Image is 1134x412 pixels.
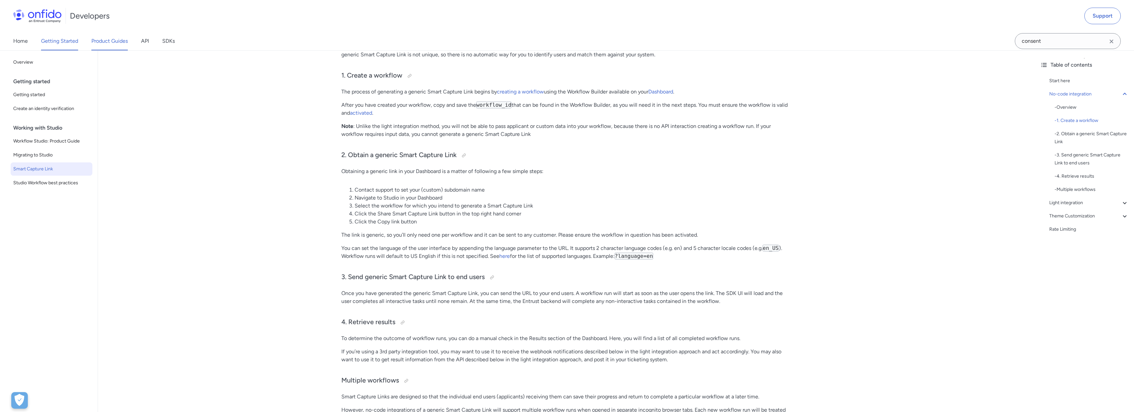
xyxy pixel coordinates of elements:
[341,244,792,260] p: You can set the language of the user interface by appending the language parameter to the URL. It...
[763,245,779,252] code: en_US
[13,58,90,66] span: Overview
[1049,225,1129,233] a: Rate Limiting
[1049,199,1129,207] a: Light integration
[1055,186,1129,194] div: - Multiple workflows
[341,348,792,364] p: If you’re using a 3rd party integration tool, you may want to use it to receive the webhook notif...
[1055,117,1129,125] div: - 1. Create a workflow
[162,32,175,50] a: SDKs
[1049,77,1129,85] a: Start here
[499,253,510,259] a: here
[11,176,92,190] a: Studio Workflow best practices
[13,91,90,99] span: Getting started
[1108,37,1115,45] svg: Clear search field button
[1049,90,1129,98] a: No-code integration
[13,9,62,23] img: Onfido Logo
[11,102,92,115] a: Create an identity verification
[1055,117,1129,125] a: -1. Create a workflow
[41,32,78,50] a: Getting Started
[341,272,792,283] h3: 3. Send generic Smart Capture Link to end users
[341,122,792,138] p: : Unlike the light integration method, you will not be able to pass applicant or custom data into...
[341,101,792,117] p: After you have created your workflow, copy and save the that can be found in the Workflow Builder...
[341,150,792,161] h3: 2. Obtain a generic Smart Capture Link
[1055,103,1129,111] div: - Overview
[341,334,792,342] p: To determine the outcome of workflow runs, you can do a manual check in the Results section of th...
[11,162,92,176] a: Smart Capture Link
[13,151,90,159] span: Migrating to Studio
[13,179,90,187] span: Studio Workflow best practices
[11,392,28,409] div: Cookie Preferences
[13,165,90,173] span: Smart Capture Link
[341,71,792,81] h3: 1. Create a workflow
[13,75,95,88] div: Getting started
[341,123,353,129] strong: Note
[11,88,92,101] a: Getting started
[1049,212,1129,220] a: Theme Customization
[355,218,792,226] li: Click the Copy link button
[11,135,92,148] a: Workflow Studio: Product Guide
[141,32,149,50] a: API
[1055,151,1129,167] div: - 3. Send generic Smart Capture Link to end users
[13,32,28,50] a: Home
[350,110,372,116] a: activated
[11,148,92,162] a: Migrating to Studio
[1040,61,1129,69] div: Table of contents
[1055,130,1129,146] a: -2. Obtain a generic Smart Capture Link
[1055,172,1129,180] div: - 4. Retrieve results
[1055,186,1129,194] a: -Multiple workflows
[341,376,792,386] h3: Multiple workflows
[497,88,544,95] a: creating a workflow
[615,253,654,260] code: ?language=en
[13,137,90,145] span: Workflow Studio: Product Guide
[355,186,792,194] li: Contact support to set your (custom) subdomain name
[355,202,792,210] li: Select the workflow for which you intend to generate a Smart Capture Link
[648,88,673,95] a: Dashboard
[13,105,90,113] span: Create an identity verification
[11,56,92,69] a: Overview
[355,210,792,218] li: Click the Share Smart Capture Link button in the top right hand corner
[1055,130,1129,146] div: - 2. Obtain a generic Smart Capture Link
[341,393,792,401] p: Smart Capture Links are designed so that the individual end users (applicants) receiving them can...
[341,317,792,328] h3: 4. Retrieve results
[476,101,512,108] code: workflow_id
[1015,33,1121,49] input: Onfido search input field
[341,88,792,96] p: The process of generating a generic Smart Capture Link begins by using the Workflow Builder avail...
[13,121,95,135] div: Working with Studio
[355,194,792,202] li: Navigate to Studio in your Dashboard
[1055,172,1129,180] a: -4. Retrieve results
[341,231,792,239] p: The link is generic, so you’ll only need one per workflow and it can be sent to any customer. Ple...
[1055,151,1129,167] a: -3. Send generic Smart Capture Link to end users
[1055,103,1129,111] a: -Overview
[341,167,792,175] p: Obtaining a generic link in your Dashboard is a matter of following a few simple steps:
[91,32,128,50] a: Product Guides
[11,392,28,409] button: Open Preferences
[341,289,792,305] p: Once you have generated the generic Smart Capture Link, you can send the URL to your end users. A...
[1084,8,1121,24] a: Support
[70,11,110,21] h1: Developers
